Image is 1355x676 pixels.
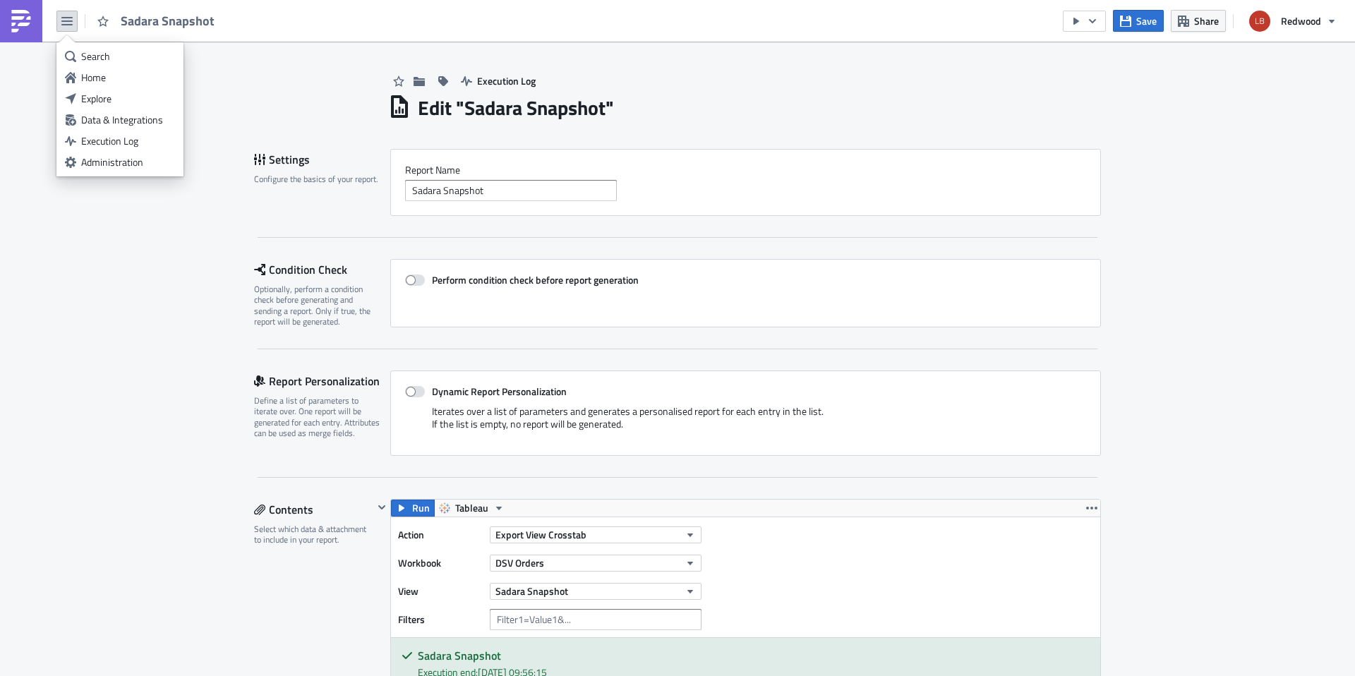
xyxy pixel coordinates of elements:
img: PushMetrics [10,10,32,32]
div: Define a list of parameters to iterate over. One report will be generated for each entry. Attribu... [254,395,381,439]
iframe: Intercom live chat [1307,628,1341,662]
div: Home [81,71,175,85]
div: Search [81,49,175,64]
button: Sadara Snapshot [490,583,701,600]
div: Explore [81,92,175,106]
div: Report Personalization [254,370,390,392]
button: Redwood [1241,6,1344,37]
div: Administration [81,155,175,169]
div: Data & Integrations [81,113,175,127]
span: Save [1136,13,1157,28]
span: Share [1194,13,1219,28]
button: Execution Log [454,70,543,92]
label: Filters [398,609,483,630]
label: Workbook [398,553,483,574]
h1: Edit " Sadara Snapshot " [418,95,614,121]
div: Iterates over a list of parameters and generates a personalised report for each entry in the list... [405,405,1086,441]
label: View [398,581,483,602]
h5: Sadara Snapshot [418,650,1090,661]
button: Export View Crosstab [490,526,701,543]
button: Run [391,500,435,517]
strong: Perform condition check before report generation [432,272,639,287]
span: Redwood [1281,13,1321,28]
label: Action [398,524,483,545]
span: Sadara Snapshot [495,584,568,598]
label: Report Nam﻿e [405,164,1086,176]
div: Execution Log [81,134,175,148]
span: DSV Orders [495,555,544,570]
div: Configure the basics of your report. [254,174,381,184]
button: Tableau [434,500,510,517]
span: Execution Log [477,73,536,88]
strong: Dynamic Report Personalization [432,384,567,399]
span: Tableau [455,500,488,517]
div: Condition Check [254,259,390,280]
button: Hide content [373,499,390,516]
span: Export View Crosstab [495,527,586,542]
div: Select which data & attachment to include in your report. [254,524,373,545]
button: Share [1171,10,1226,32]
div: Contents [254,499,373,520]
span: Run [412,500,430,517]
button: Save [1113,10,1164,32]
input: Filter1=Value1&... [490,609,701,630]
span: Sadara Snapshot [121,13,216,29]
div: Settings [254,149,390,170]
img: Avatar [1248,9,1272,33]
div: Optionally, perform a condition check before generating and sending a report. Only if true, the r... [254,284,381,327]
button: DSV Orders [490,555,701,572]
